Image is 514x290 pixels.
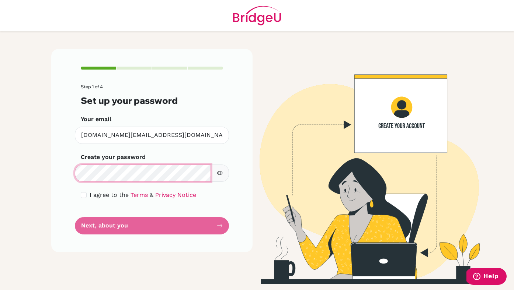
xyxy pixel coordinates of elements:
[75,127,229,144] input: Insert your email*
[90,191,129,198] span: I agree to the
[81,115,111,124] label: Your email
[81,84,103,89] span: Step 1 of 4
[466,268,507,286] iframe: Opens a widget where you can find more information
[81,153,146,162] label: Create your password
[150,191,153,198] span: &
[155,191,196,198] a: Privacy Notice
[81,95,223,106] h3: Set up your password
[131,191,148,198] a: Terms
